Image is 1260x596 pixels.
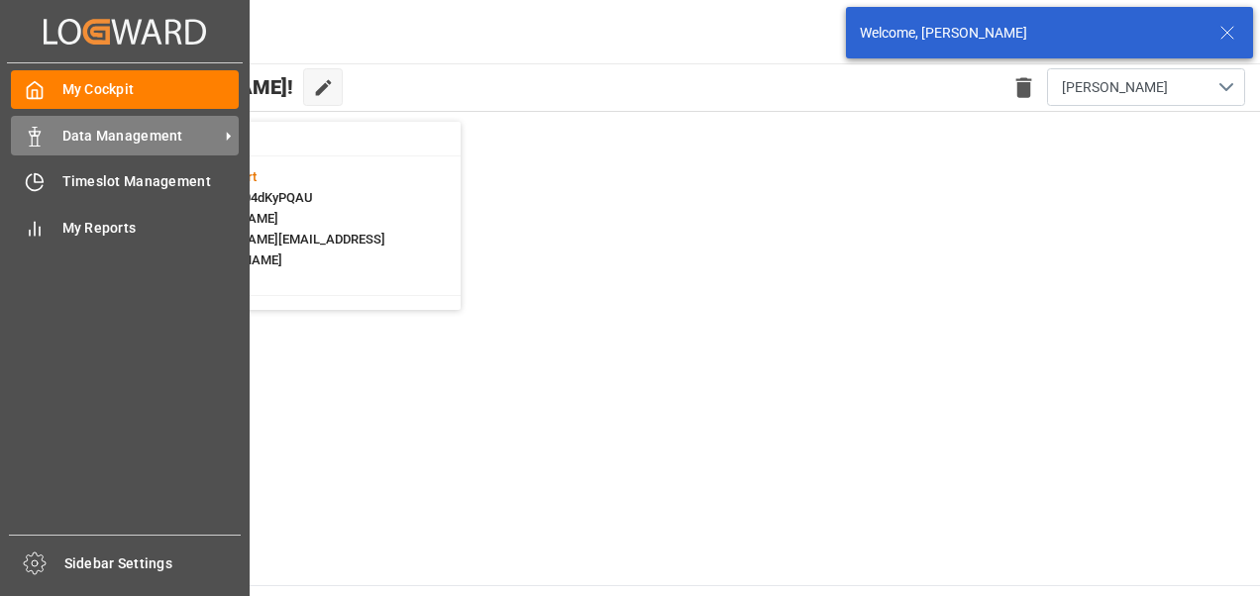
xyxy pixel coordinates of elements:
a: Timeslot Management [11,162,239,201]
span: Data Management [62,126,219,147]
a: My Cockpit [11,70,239,109]
span: My Cockpit [62,79,240,100]
div: Welcome, [PERSON_NAME] [860,23,1201,44]
span: Timeslot Management [62,171,240,192]
span: Sidebar Settings [64,553,242,574]
span: My Reports [62,218,240,239]
span: [PERSON_NAME] [1062,77,1168,98]
a: My Reports [11,208,239,247]
button: open menu [1047,68,1245,106]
